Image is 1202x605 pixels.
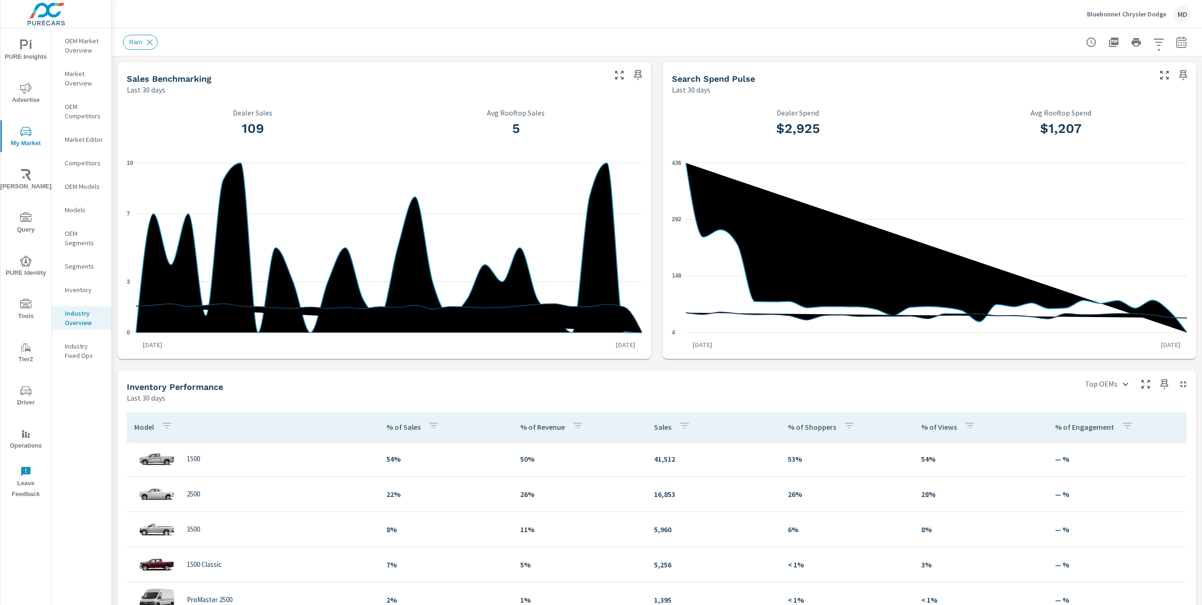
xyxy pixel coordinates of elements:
div: MD [1174,6,1191,23]
h5: Sales Benchmarking [127,74,211,84]
text: 0 [127,329,130,336]
p: Market Overview [65,69,104,88]
p: Models [65,205,104,215]
span: Advertise [3,83,48,106]
span: Tier2 [3,342,48,365]
p: 3% [921,559,1040,570]
p: Bluebonnet Chrysler Dodge [1087,10,1166,18]
span: PURE Insights [3,39,48,62]
p: Inventory [65,285,104,295]
span: Leave Feedback [3,466,48,500]
text: 148 [672,272,681,279]
h5: Search Spend Pulse [672,74,755,84]
text: 436 [672,160,681,166]
div: Industry Overview [52,306,111,330]
img: glamour [138,445,176,473]
p: 2500 [187,490,200,498]
p: OEM Market Overview [65,36,104,55]
text: 7 [127,210,130,217]
div: Inventory [52,283,111,297]
p: Segments [65,262,104,271]
p: Industry Fixed Ops [65,341,104,360]
button: "Export Report to PDF" [1104,33,1123,52]
p: % of Sales [386,422,421,432]
span: Save this to your personalized report [1157,377,1172,392]
p: 8% [921,524,1040,535]
p: OEM Models [65,182,104,191]
h3: $1,207 [935,121,1187,137]
p: 54% [921,453,1040,465]
p: Dealer Sales [127,109,379,117]
div: Models [52,203,111,217]
div: Industry Fixed Ops [52,339,111,363]
p: % of Engagement [1055,422,1114,432]
p: Avg Rooftop Sales [390,109,642,117]
p: 8% [386,524,505,535]
img: glamour [138,480,176,508]
p: 7% [386,559,505,570]
p: Sales [654,422,671,432]
p: 53% [788,453,907,465]
button: Select Date Range [1172,33,1191,52]
p: 26% [788,489,907,500]
p: 28% [921,489,1040,500]
p: < 1% [788,559,907,570]
p: 5,960 [654,524,773,535]
button: Make Fullscreen [612,68,627,83]
p: % of Shoppers [788,422,836,432]
div: Ram [123,35,158,50]
img: glamour [138,515,176,543]
p: % of Revenue [520,422,565,432]
button: Make Fullscreen [1157,68,1172,83]
text: 10 [127,160,133,166]
button: Make Fullscreen [1138,377,1153,392]
p: Last 30 days [672,84,710,95]
button: Minimize Widget [1176,377,1191,392]
p: — % [1055,489,1179,500]
p: % of Views [921,422,957,432]
p: Avg Rooftop Spend [935,109,1187,117]
p: [DATE] [1154,340,1187,349]
div: OEM Models [52,179,111,194]
p: 5,256 [654,559,773,570]
span: Driver [3,385,48,408]
button: Apply Filters [1149,33,1168,52]
span: Save this to your personalized report [1176,68,1191,83]
p: 16,853 [654,489,773,500]
div: Top OEMs [1079,376,1134,392]
span: My Market [3,126,48,149]
div: OEM Competitors [52,100,111,123]
p: 50% [520,453,639,465]
p: 54% [386,453,505,465]
p: Last 30 days [127,84,165,95]
p: 1500 Classic [187,560,222,569]
p: [DATE] [609,340,642,349]
p: 1500 [187,455,200,463]
p: Competitors [65,158,104,168]
div: Segments [52,259,111,273]
p: Dealer Spend [672,109,924,117]
img: glamour [138,551,176,579]
p: 5% [520,559,639,570]
p: OEM Competitors [65,102,104,121]
p: Last 30 days [127,392,165,403]
p: 11% [520,524,639,535]
p: 22% [386,489,505,500]
p: — % [1055,453,1179,465]
div: OEM Segments [52,226,111,250]
div: OEM Market Overview [52,34,111,57]
p: Model [134,422,154,432]
span: Tools [3,299,48,322]
span: Save this to your personalized report [631,68,646,83]
p: [DATE] [136,340,169,349]
p: — % [1055,559,1179,570]
p: Industry Overview [65,309,104,327]
button: Print Report [1127,33,1146,52]
p: 3500 [187,525,200,534]
p: 26% [520,489,639,500]
div: Market Editor [52,132,111,147]
div: nav menu [0,28,51,504]
span: Operations [3,428,48,451]
span: Query [3,212,48,235]
p: 41,512 [654,453,773,465]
